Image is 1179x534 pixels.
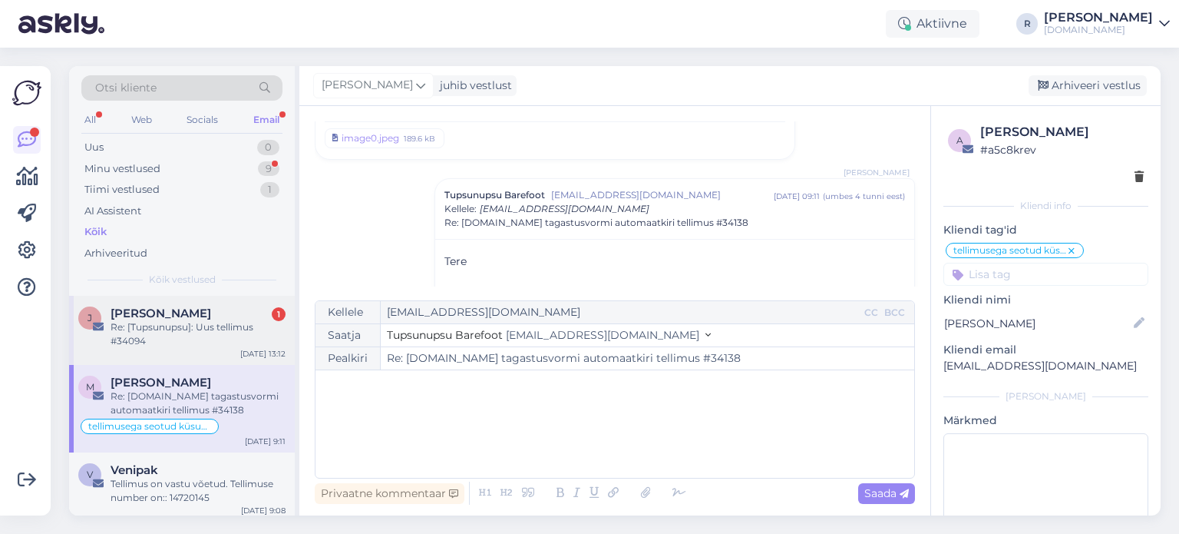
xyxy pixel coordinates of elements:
span: tellimusega seotud küsumus [953,246,1066,255]
div: Email [250,110,282,130]
div: Kellele [315,301,381,323]
div: Saatja [315,324,381,347]
span: [EMAIL_ADDRESS][DOMAIN_NAME] [480,203,649,214]
div: image0.jpeg [342,131,399,145]
div: Aktiivne [886,10,979,38]
div: Uus [84,140,104,155]
div: Tiimi vestlused [84,182,160,197]
div: [DATE] 13:12 [240,348,286,360]
button: Tupsunupsu Barefoot [EMAIL_ADDRESS][DOMAIN_NAME] [387,327,711,343]
span: Tupsunupsu Barefoot [444,188,545,202]
span: Re: [DOMAIN_NAME] tagastusvormi automaatkiri tellimus #34138 [444,216,748,230]
span: Venipak [111,463,158,477]
span: Otsi kliente [95,80,157,96]
span: Saada [864,486,909,500]
div: [PERSON_NAME] [1044,12,1153,24]
input: Lisa nimi [944,315,1131,332]
span: Kõik vestlused [149,273,216,287]
div: [DOMAIN_NAME] [1044,24,1153,36]
input: Recepient... [381,301,861,323]
div: Web [128,110,155,130]
span: Tere [444,254,467,268]
div: 0 [257,140,279,155]
div: [DATE] 09:11 [774,191,820,202]
div: Kõik [84,224,107,240]
div: 189.6 kB [402,131,437,145]
div: juhib vestlust [434,78,512,94]
span: tellimusega seotud küsumus [88,422,211,431]
div: 1 [272,307,286,321]
div: Pealkiri [315,347,381,370]
div: Re: [DOMAIN_NAME] tagastusvormi automaatkiri tellimus #34138 [111,390,286,417]
div: Tellimus on vastu võetud. Tellimuse number on:: 14720145 [111,477,286,505]
div: Minu vestlused [84,161,160,177]
span: Marjana M [111,376,211,390]
span: [EMAIL_ADDRESS][DOMAIN_NAME] [506,328,699,342]
div: AI Assistent [84,204,141,219]
div: Arhiveeritud [84,246,147,261]
div: BCC [881,306,908,320]
span: Jelena Kadak [111,307,211,320]
p: [EMAIL_ADDRESS][DOMAIN_NAME] [943,358,1148,374]
p: Kliendi nimi [943,292,1148,308]
p: Kliendi email [943,342,1148,358]
div: Socials [183,110,221,130]
div: Kliendi info [943,199,1148,213]
div: Re: [Tupsunupsu]: Uus tellimus #34094 [111,320,286,348]
span: V [87,469,93,480]
div: [PERSON_NAME] [980,123,1144,141]
div: R [1016,13,1038,35]
input: Write subject here... [381,347,914,370]
div: Privaatne kommentaar [315,483,464,504]
div: 1 [260,182,279,197]
input: Lisa tag [943,263,1148,286]
div: 9 [258,161,279,177]
span: [PERSON_NAME] [322,77,413,94]
span: Tupsunupsu Barefoot [387,328,503,342]
div: All [81,110,99,130]
div: ( umbes 4 tunni eest ) [823,191,905,202]
span: M [86,381,94,393]
div: # a5c8krev [980,141,1144,158]
div: Arhiveeri vestlus [1029,75,1147,96]
div: [DATE] 9:11 [245,436,286,447]
span: [EMAIL_ADDRESS][DOMAIN_NAME] [551,188,774,202]
span: Kellele : [444,203,477,214]
div: [DATE] 9:08 [241,505,286,516]
p: Kliendi tag'id [943,222,1148,238]
div: CC [861,306,881,320]
span: [PERSON_NAME] [844,167,910,178]
div: [PERSON_NAME] [943,390,1148,403]
a: [PERSON_NAME][DOMAIN_NAME] [1044,12,1170,36]
span: a [956,134,963,146]
img: Askly Logo [12,78,41,108]
p: Märkmed [943,413,1148,429]
span: J [88,312,92,323]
